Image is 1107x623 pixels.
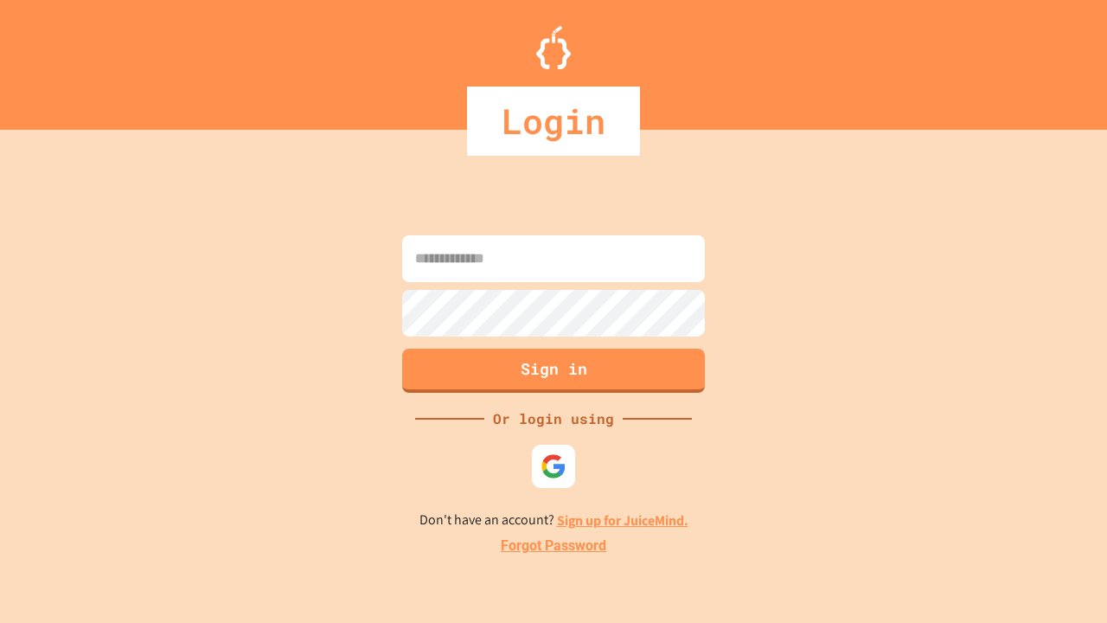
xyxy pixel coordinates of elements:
[557,511,688,530] a: Sign up for JuiceMind.
[536,26,571,69] img: Logo.svg
[1034,554,1090,606] iframe: chat widget
[467,87,640,156] div: Login
[419,510,688,531] p: Don't have an account?
[402,349,705,393] button: Sign in
[501,536,606,556] a: Forgot Password
[963,478,1090,552] iframe: chat widget
[484,408,623,429] div: Or login using
[541,453,566,479] img: google-icon.svg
